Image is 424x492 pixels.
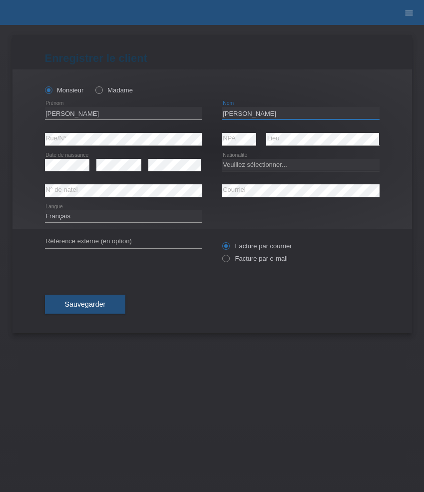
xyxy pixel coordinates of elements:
[45,52,380,64] h1: Enregistrer le client
[222,255,288,262] label: Facture par e-mail
[222,242,229,255] input: Facture par courrier
[65,300,106,308] span: Sauvegarder
[404,8,414,18] i: menu
[45,86,51,93] input: Monsieur
[399,9,419,15] a: menu
[95,86,102,93] input: Madame
[222,255,229,267] input: Facture par e-mail
[95,86,133,94] label: Madame
[45,86,84,94] label: Monsieur
[222,242,292,250] label: Facture par courrier
[45,295,126,314] button: Sauvegarder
